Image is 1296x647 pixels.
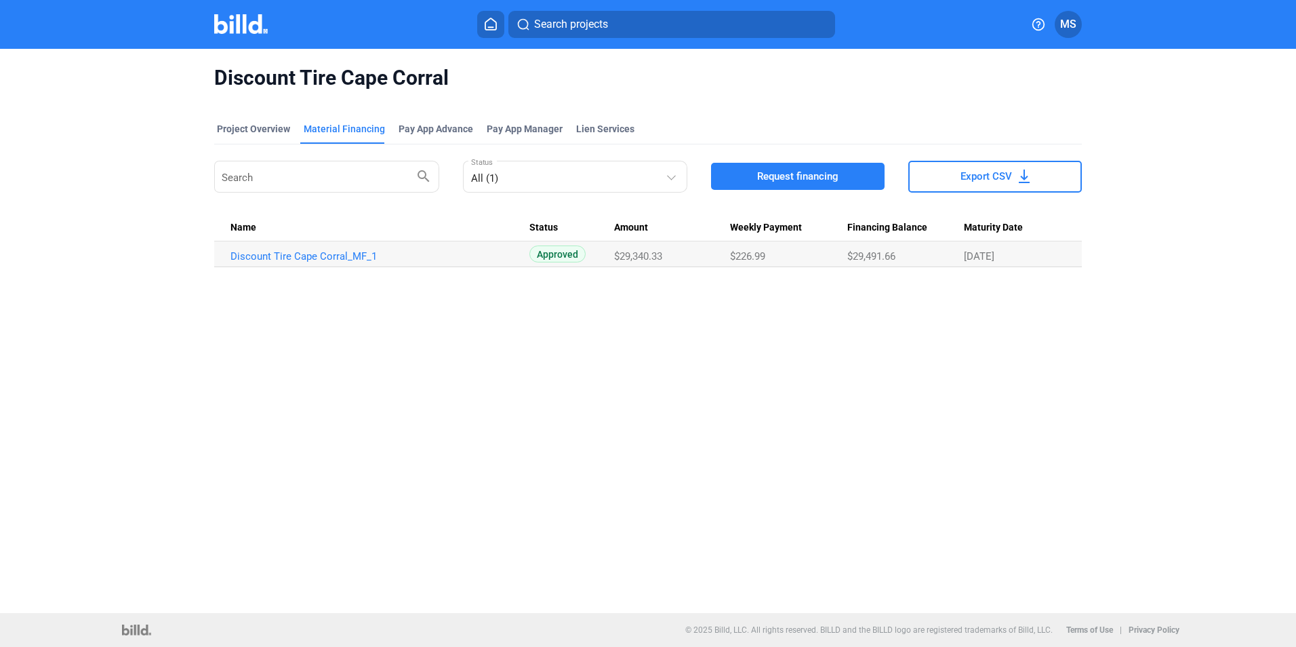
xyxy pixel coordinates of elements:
div: Maturity Date [964,222,1066,234]
img: Billd Company Logo [214,14,268,34]
button: Export CSV [908,161,1082,193]
div: Financing Balance [847,222,965,234]
div: Weekly Payment [730,222,847,234]
div: Material Financing [304,122,385,136]
span: Name [230,222,256,234]
button: Search projects [508,11,835,38]
span: $226.99 [730,250,765,262]
button: MS [1055,11,1082,38]
span: [DATE] [964,250,994,262]
p: | [1120,625,1122,635]
span: Amount [614,222,648,234]
img: logo [122,625,151,635]
span: Weekly Payment [730,222,802,234]
div: Pay App Advance [399,122,473,136]
a: Discount Tire Cape Corral_MF_1 [230,250,529,262]
div: Name [230,222,529,234]
div: Project Overview [217,122,290,136]
span: Maturity Date [964,222,1023,234]
span: Financing Balance [847,222,927,234]
span: Discount Tire Cape Corral [214,65,1082,91]
span: Status [529,222,558,234]
mat-select-trigger: All (1) [471,172,498,184]
p: © 2025 Billd, LLC. All rights reserved. BILLD and the BILLD logo are registered trademarks of Bil... [685,625,1053,635]
span: Export CSV [960,170,1012,183]
span: Approved [529,246,586,262]
mat-icon: search [416,168,432,184]
span: Search projects [534,16,608,33]
button: Request financing [711,163,885,190]
div: Lien Services [576,122,634,136]
div: Status [529,222,614,234]
span: $29,491.66 [847,250,895,262]
span: Pay App Manager [487,122,563,136]
div: Amount [614,222,731,234]
span: $29,340.33 [614,250,662,262]
span: Request financing [757,170,838,183]
span: MS [1060,16,1076,33]
b: Terms of Use [1066,625,1113,635]
b: Privacy Policy [1129,625,1179,635]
